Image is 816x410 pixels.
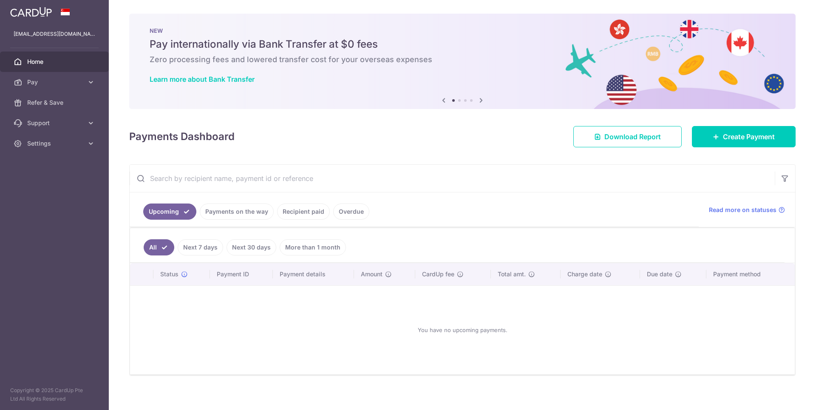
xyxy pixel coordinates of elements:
[27,57,83,66] span: Home
[150,54,775,65] h6: Zero processing fees and lowered transfer cost for your overseas expenses
[27,98,83,107] span: Refer & Save
[14,30,95,38] p: [EMAIL_ADDRESS][DOMAIN_NAME]
[150,27,775,34] p: NEW
[692,126,796,147] a: Create Payment
[27,78,83,86] span: Pay
[706,263,795,285] th: Payment method
[723,132,775,142] span: Create Payment
[422,270,454,278] span: CardUp fee
[27,119,83,127] span: Support
[210,263,273,285] th: Payment ID
[143,204,196,220] a: Upcoming
[19,6,37,14] span: Help
[129,129,235,144] h4: Payments Dashboard
[144,239,174,255] a: All
[280,239,346,255] a: More than 1 month
[277,204,330,220] a: Recipient paid
[647,270,672,278] span: Due date
[604,132,661,142] span: Download Report
[150,75,255,83] a: Learn more about Bank Transfer
[178,239,223,255] a: Next 7 days
[333,204,369,220] a: Overdue
[129,14,796,109] img: Bank transfer banner
[10,7,52,17] img: CardUp
[130,165,775,192] input: Search by recipient name, payment id or reference
[140,292,785,367] div: You have no upcoming payments.
[498,270,526,278] span: Total amt.
[200,204,274,220] a: Payments on the way
[361,270,382,278] span: Amount
[273,263,354,285] th: Payment details
[709,206,785,214] a: Read more on statuses
[573,126,682,147] a: Download Report
[227,239,276,255] a: Next 30 days
[709,206,776,214] span: Read more on statuses
[150,37,775,51] h5: Pay internationally via Bank Transfer at $0 fees
[160,270,178,278] span: Status
[27,139,83,148] span: Settings
[567,270,602,278] span: Charge date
